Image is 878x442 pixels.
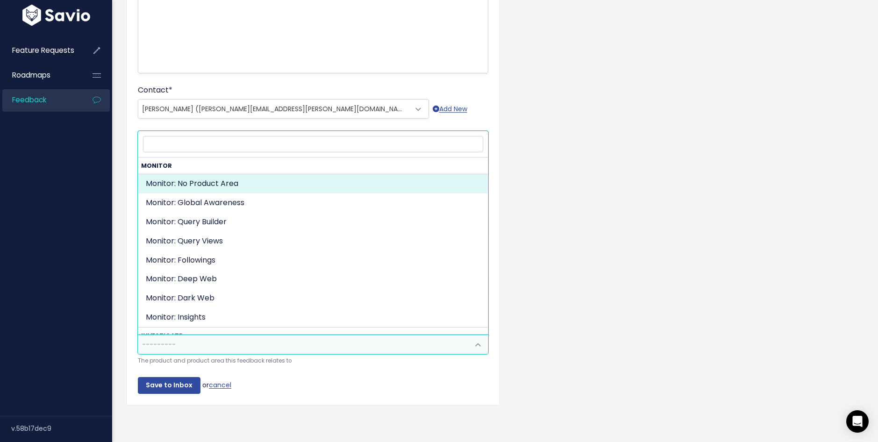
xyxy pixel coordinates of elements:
li: Monitor: Global Awareness [138,193,488,213]
span: Roadmaps [12,70,50,80]
li: Investigate [138,328,488,440]
span: Joseph BARADHI (joseph.baradhi@td.com) [138,99,429,119]
li: Monitor: Dark Web [138,289,488,308]
li: Monitor: No Product Area [138,174,488,193]
div: Open Intercom Messenger [846,410,869,433]
a: Roadmaps [2,64,78,86]
input: Save to Inbox [138,377,200,394]
span: Joseph BARADHI (joseph.baradhi@td.com) [138,100,410,118]
label: Feature request [138,130,197,141]
li: Monitor: Followings [138,251,488,270]
div: v.58b17dec9 [11,416,112,441]
li: Monitor: Query Views [138,232,488,251]
a: cancel [209,380,231,390]
span: Feedback [12,95,46,105]
li: Monitor: Query Builder [138,213,488,232]
a: Add New [433,103,467,115]
img: logo-white.9d6f32f41409.svg [20,4,93,25]
li: Monitor: Insights [138,308,488,327]
a: Feature Requests [2,40,78,61]
small: The product and product area this feedback relates to [138,356,488,366]
li: Monitor [138,157,488,327]
li: Monitor: Deep Web [138,270,488,289]
label: Contact [138,85,172,96]
strong: Investigate [138,328,488,344]
span: Feature Requests [12,45,74,55]
span: --------- [142,340,176,349]
strong: Monitor [138,157,488,174]
span: [PERSON_NAME] ([PERSON_NAME][EMAIL_ADDRESS][PERSON_NAME][DOMAIN_NAME]) [142,104,413,114]
a: Feedback [2,89,78,111]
